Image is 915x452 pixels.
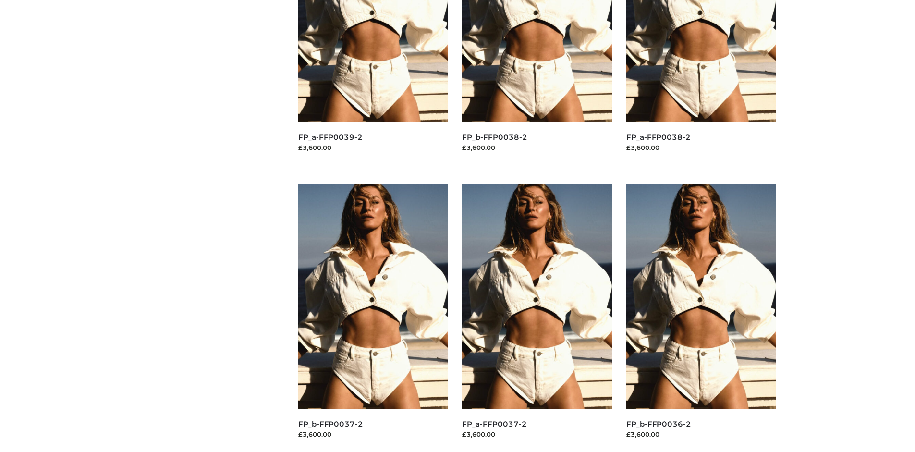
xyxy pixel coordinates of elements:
a: FP_a-FFP0039-2 [298,133,363,142]
div: £3,600.00 [298,143,448,152]
div: £3,600.00 [462,143,612,152]
a: FP_b-FFP0038-2 [462,133,527,142]
div: £3,600.00 [626,143,776,152]
a: FP_a-FFP0038-2 [626,133,691,142]
a: FP_b-FFP0036-2 [626,419,691,428]
a: FP_b-FFP0037-2 [298,419,363,428]
div: £3,600.00 [462,429,612,439]
div: £3,600.00 [298,429,448,439]
a: FP_a-FFP0037-2 [462,419,526,428]
div: £3,600.00 [626,429,776,439]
